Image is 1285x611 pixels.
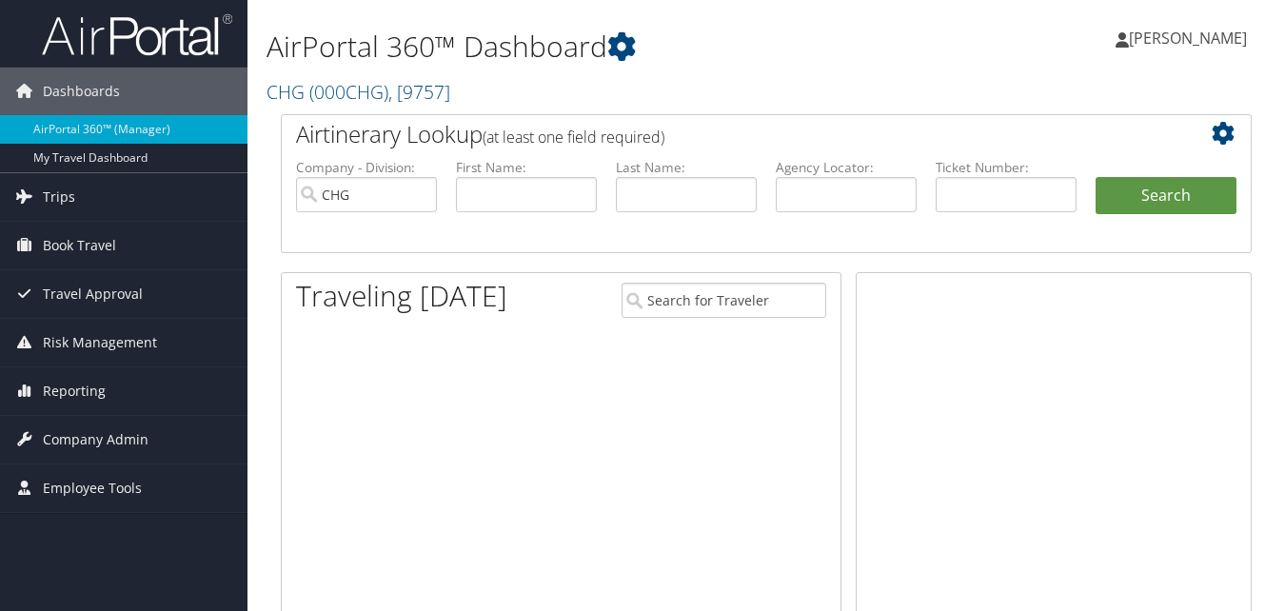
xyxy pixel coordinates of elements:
[936,158,1077,177] label: Ticket Number:
[296,118,1156,150] h2: Airtinerary Lookup
[43,270,143,318] span: Travel Approval
[296,158,437,177] label: Company - Division:
[43,319,157,366] span: Risk Management
[622,283,825,318] input: Search for Traveler
[296,276,507,316] h1: Traveling [DATE]
[1096,177,1236,215] button: Search
[267,27,933,67] h1: AirPortal 360™ Dashboard
[43,464,142,512] span: Employee Tools
[43,222,116,269] span: Book Travel
[42,12,232,57] img: airportal-logo.png
[267,79,450,105] a: CHG
[776,158,917,177] label: Agency Locator:
[43,173,75,221] span: Trips
[1129,28,1247,49] span: [PERSON_NAME]
[388,79,450,105] span: , [ 9757 ]
[309,79,388,105] span: ( 000CHG )
[43,367,106,415] span: Reporting
[43,68,120,115] span: Dashboards
[456,158,597,177] label: First Name:
[483,127,664,148] span: (at least one field required)
[616,158,757,177] label: Last Name:
[1116,10,1266,67] a: [PERSON_NAME]
[43,416,148,463] span: Company Admin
